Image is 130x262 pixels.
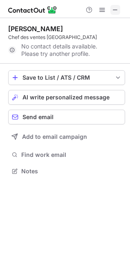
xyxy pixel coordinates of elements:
span: Find work email [21,151,122,159]
button: Notes [8,165,125,177]
div: [PERSON_NAME] [8,25,63,33]
span: AI write personalized message [22,94,110,101]
div: No contact details available. Please try another profile. [8,44,125,57]
div: Save to List / ATS / CRM [22,74,111,81]
span: Add to email campaign [22,133,87,140]
img: ContactOut v5.3.10 [8,5,57,15]
span: Notes [21,168,122,175]
button: Add to email campaign [8,129,125,144]
span: Send email [22,114,54,120]
button: Find work email [8,149,125,161]
button: AI write personalized message [8,90,125,105]
div: Chef des ventes [GEOGRAPHIC_DATA] [8,34,125,41]
button: save-profile-one-click [8,70,125,85]
button: Send email [8,110,125,124]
